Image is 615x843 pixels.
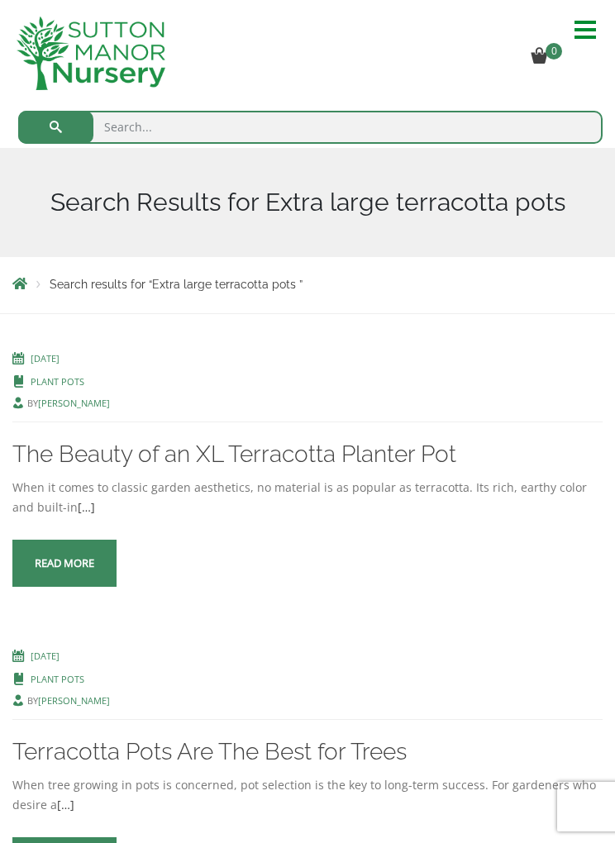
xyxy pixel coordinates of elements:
span: by [10,392,603,413]
span: by [10,689,603,711]
div: When tree growing in pots is concerned, pot selection is the key to long-term success. For garden... [12,775,603,815]
input: Search... [18,111,603,144]
a: [PERSON_NAME] [38,694,110,707]
a: […] [78,499,95,515]
a: Read more [12,540,117,587]
a: Plant Pots [31,375,84,388]
a: Terracotta Pots Are The Best for Trees [12,738,407,765]
nav: Breadcrumbs [12,275,603,295]
a: [DATE] [31,650,60,662]
a: [DATE] [31,352,60,364]
a: […] [57,797,74,812]
h1: Search Results for Extra large terracotta pots [12,188,603,217]
img: newlogo.png [17,17,165,90]
div: When it comes to classic garden aesthetics, no material is as popular as terracotta. Its rich, ea... [12,478,603,517]
a: [PERSON_NAME] [38,397,110,409]
a: The Beauty of an XL Terracotta Planter Pot [12,441,456,468]
a: 0 [531,50,567,66]
span: Search results for “Extra large terracotta pots ” [50,278,303,291]
span: 0 [546,43,562,60]
a: Plant Pots [31,673,84,685]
